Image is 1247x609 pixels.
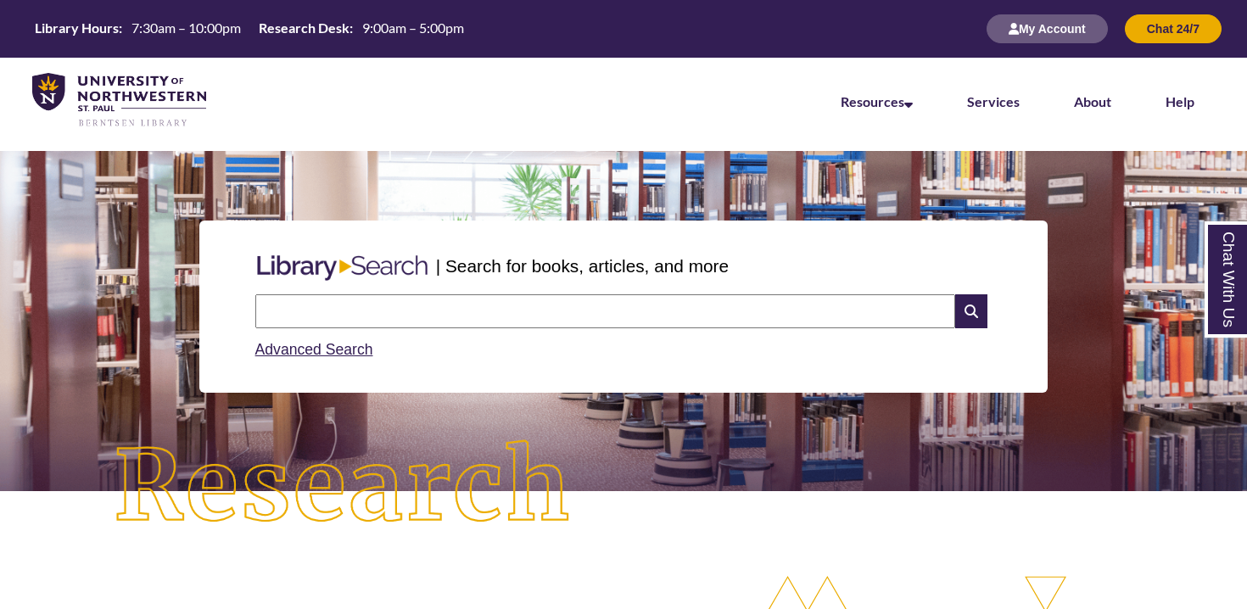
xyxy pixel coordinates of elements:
[252,19,355,37] th: Research Desk:
[28,19,471,39] a: Hours Today
[436,253,729,279] p: | Search for books, articles, and more
[967,93,1020,109] a: Services
[249,249,436,288] img: Libary Search
[63,389,624,584] img: Research
[255,341,373,358] a: Advanced Search
[28,19,125,37] th: Library Hours:
[131,20,241,36] span: 7:30am – 10:00pm
[955,294,987,328] i: Search
[28,19,471,37] table: Hours Today
[1125,14,1222,43] button: Chat 24/7
[362,20,464,36] span: 9:00am – 5:00pm
[987,14,1108,43] button: My Account
[1166,93,1194,109] a: Help
[841,93,913,109] a: Resources
[1125,21,1222,36] a: Chat 24/7
[987,21,1108,36] a: My Account
[32,73,206,128] img: UNWSP Library Logo
[1074,93,1111,109] a: About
